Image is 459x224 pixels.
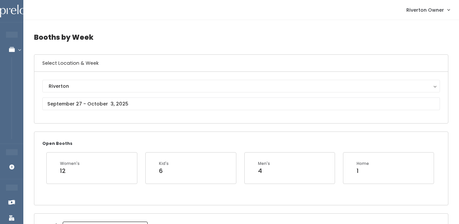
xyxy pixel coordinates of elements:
div: Women's [60,161,80,167]
h4: Booths by Week [34,28,448,46]
h6: Select Location & Week [34,55,448,72]
div: Riverton [49,82,434,90]
div: 1 [357,167,369,175]
small: Open Booths [42,141,72,146]
div: 4 [258,167,270,175]
div: 6 [159,167,169,175]
input: September 27 - October 3, 2025 [42,97,440,110]
span: Riverton Owner [406,6,444,14]
a: Riverton Owner [400,3,456,17]
button: Riverton [42,80,440,92]
div: Home [357,161,369,167]
div: Kid's [159,161,169,167]
div: 12 [60,167,80,175]
div: Men's [258,161,270,167]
